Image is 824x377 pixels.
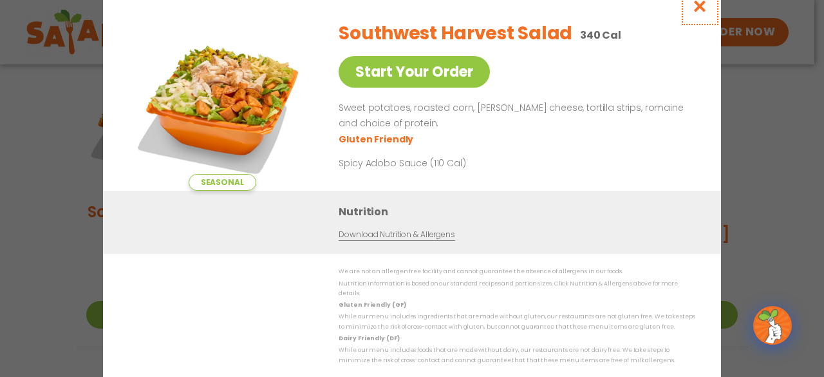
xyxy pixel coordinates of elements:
[339,267,695,276] p: We are not an allergen free facility and cannot guarantee the absence of allergens in our foods.
[339,132,415,146] li: Gluten Friendly
[580,27,621,43] p: 340 Cal
[132,10,312,191] img: Featured product photo for Southwest Harvest Salad
[339,156,577,169] p: Spicy Adobo Sauce (110 Cal)
[339,56,490,88] a: Start Your Order
[339,312,695,332] p: While our menu includes ingredients that are made without gluten, our restaurants are not gluten ...
[754,307,791,343] img: wpChatIcon
[339,204,702,220] h3: Nutrition
[339,301,406,309] strong: Gluten Friendly (GF)
[339,101,690,131] p: Sweet potatoes, roasted corn, [PERSON_NAME] cheese, tortilla strips, romaine and choice of protein.
[189,174,256,191] span: Seasonal
[339,334,399,342] strong: Dairy Friendly (DF)
[339,20,572,47] h2: Southwest Harvest Salad
[339,229,454,241] a: Download Nutrition & Allergens
[339,345,695,365] p: While our menu includes foods that are made without dairy, our restaurants are not dairy free. We...
[339,278,695,298] p: Nutrition information is based on our standard recipes and portion sizes. Click Nutrition & Aller...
